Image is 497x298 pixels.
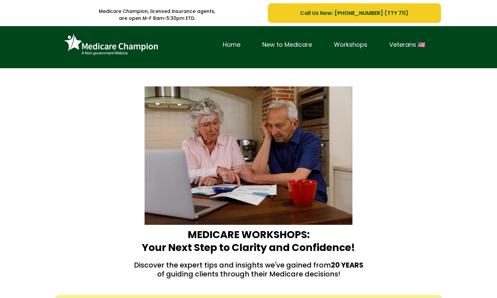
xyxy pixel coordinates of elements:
[378,40,436,50] a: Veterans 🇺🇸
[251,40,323,50] a: New to Medicare
[212,40,251,50] a: Home
[56,15,258,22] p: are open M-F 8am-5:30pm ETD.
[331,260,363,270] strong: 20 YEARS
[188,227,310,242] strong: MEDICARE WORKSHOPS:
[56,261,441,270] p: Discover the expert tips and insights we've gained from
[56,8,258,15] p: Medicare Champion, licensed insurance agents,
[61,31,161,58] img: Brand Logo
[56,270,441,278] p: of guiding clients through their Medicare decisions!
[323,40,378,50] a: Workshops
[268,3,441,23] a: Call Us Now: 1-833-823-1990 (TTY 711)
[142,240,355,255] strong: Your Next Step to Clarity and Confidence!
[300,9,408,17] span: Call Us Now: [PHONE_NUMBER] (TTY 711)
